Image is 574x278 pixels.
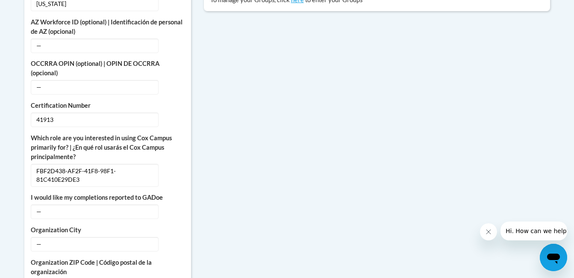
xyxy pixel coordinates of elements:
[31,204,159,219] span: —
[31,164,159,187] span: FBF2D438-AF2F-41F8-98F1-81C410E29DE3
[31,18,185,36] label: AZ Workforce ID (optional) | Identificación de personal de AZ (opcional)
[5,6,69,13] span: Hi. How can we help?
[540,244,567,271] iframe: Button to launch messaging window
[31,193,185,202] label: I would like my completions reported to GADoe
[480,223,497,240] iframe: Close message
[31,112,159,127] span: 41913
[500,222,567,240] iframe: Message from company
[31,237,159,251] span: —
[31,133,185,162] label: Which role are you interested in using Cox Campus primarily for? | ¿En qué rol usarás el Cox Camp...
[31,59,185,78] label: OCCRRA OPIN (optional) | OPIN DE OCCRRA (opcional)
[31,101,185,110] label: Certification Number
[31,38,159,53] span: —
[31,258,185,277] label: Organization ZIP Code | Código postal de la organización
[31,225,185,235] label: Organization City
[31,80,159,95] span: —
